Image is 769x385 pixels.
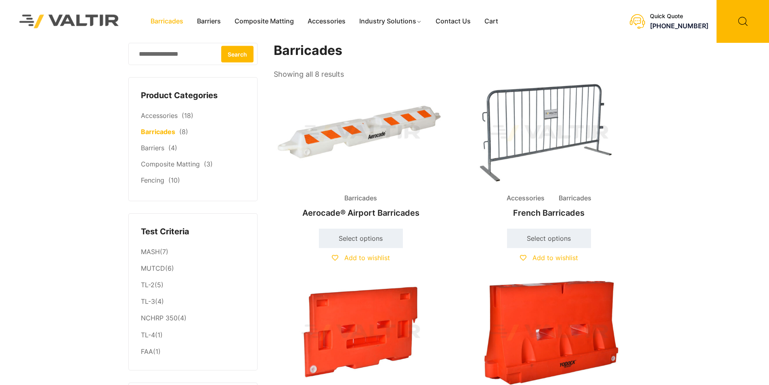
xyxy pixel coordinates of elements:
a: Composite Matting [141,160,200,168]
h4: Product Categories [141,90,245,102]
a: TL-3 [141,297,155,305]
a: Contact Us [429,15,478,27]
span: (4) [168,144,177,152]
span: (10) [168,176,180,184]
span: Add to wishlist [532,254,578,262]
a: Add to wishlist [332,254,390,262]
div: Quick Quote [650,13,708,20]
li: (7) [141,244,245,260]
a: Accessories BarricadesFrench Barricades [462,81,636,222]
a: Accessories [301,15,352,27]
li: (5) [141,277,245,294]
li: (4) [141,310,245,327]
span: Accessories [501,192,551,204]
a: MASH [141,248,160,256]
span: Barricades [338,192,383,204]
h4: Test Criteria [141,226,245,238]
a: Cart [478,15,505,27]
a: Composite Matting [228,15,301,27]
a: Barriers [141,144,164,152]
a: Select options for “French Barricades” [507,229,591,248]
span: Add to wishlist [344,254,390,262]
h2: French Barricades [462,204,636,222]
li: (4) [141,294,245,310]
a: TL-4 [141,331,155,339]
a: FAA [141,347,153,356]
a: Industry Solutions [352,15,429,27]
p: Showing all 8 results [274,67,344,81]
a: NCHRP 350 [141,314,178,322]
li: (1) [141,327,245,343]
img: Valtir Rentals [9,4,130,38]
button: Search [221,46,254,62]
a: Accessories [141,112,178,120]
h1: Barricades [274,43,637,59]
span: (3) [204,160,213,168]
a: [PHONE_NUMBER] [650,22,708,30]
a: Barricades [141,128,175,136]
span: (8) [179,128,188,136]
a: Select options for “Aerocade® Airport Barricades” [319,229,403,248]
li: (1) [141,343,245,358]
a: BarricadesAerocade® Airport Barricades [274,81,448,222]
li: (6) [141,261,245,277]
a: Barricades [144,15,190,27]
a: Barriers [190,15,228,27]
a: TL-2 [141,281,155,289]
span: (18) [182,112,193,120]
a: Fencing [141,176,164,184]
h2: Aerocade® Airport Barricades [274,204,448,222]
a: Add to wishlist [520,254,578,262]
span: Barricades [553,192,597,204]
a: MUTCD [141,264,165,272]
